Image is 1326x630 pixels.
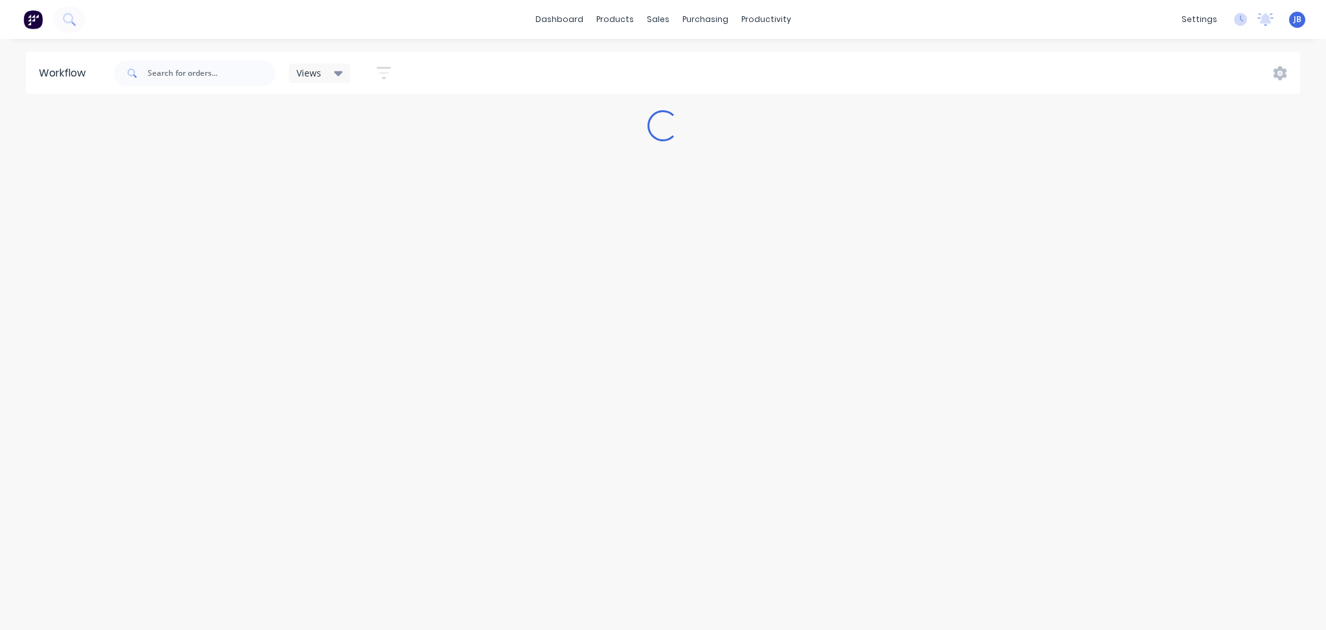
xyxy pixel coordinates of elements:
[735,10,798,29] div: productivity
[297,66,321,80] span: Views
[39,65,92,81] div: Workflow
[23,10,43,29] img: Factory
[529,10,590,29] a: dashboard
[676,10,735,29] div: purchasing
[640,10,676,29] div: sales
[590,10,640,29] div: products
[148,60,276,86] input: Search for orders...
[1175,10,1224,29] div: settings
[1294,14,1301,25] span: JB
